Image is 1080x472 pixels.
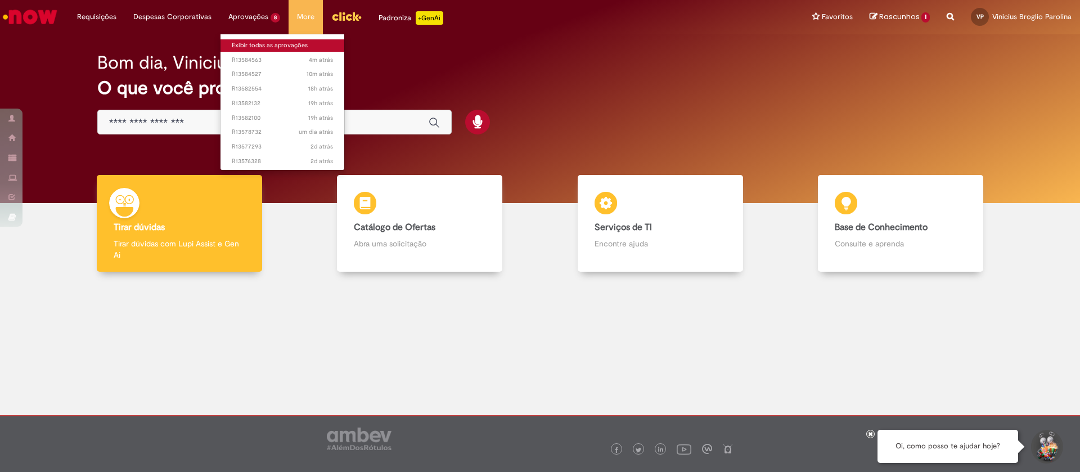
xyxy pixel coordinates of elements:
[307,70,333,78] time: 01/10/2025 09:38:28
[220,34,345,170] ul: Aprovações
[354,222,435,233] b: Catálogo de Ofertas
[310,157,333,165] time: 29/09/2025 11:47:17
[220,155,344,168] a: Aberto R13576328 :
[331,8,362,25] img: click_logo_yellow_360x200.png
[416,11,443,25] p: +GenAi
[781,175,1021,272] a: Base de Conhecimento Consulte e aprenda
[220,68,344,80] a: Aberto R13584527 :
[220,97,344,110] a: Aberto R13582132 :
[976,13,984,20] span: VP
[310,142,333,151] span: 2d atrás
[379,11,443,25] div: Padroniza
[220,112,344,124] a: Aberto R13582100 :
[220,54,344,66] a: Aberto R13584563 :
[702,444,712,454] img: logo_footer_workplace.png
[232,157,333,166] span: R13576328
[308,114,333,122] span: 19h atrás
[97,78,983,98] h2: O que você procura hoje?
[636,447,641,453] img: logo_footer_twitter.png
[658,447,664,453] img: logo_footer_linkedin.png
[595,222,652,233] b: Serviços de TI
[307,70,333,78] span: 10m atrás
[723,444,733,454] img: logo_footer_naosei.png
[220,83,344,95] a: Aberto R13582554 :
[879,11,920,22] span: Rascunhos
[310,157,333,165] span: 2d atrás
[228,11,268,23] span: Aprovações
[540,175,781,272] a: Serviços de TI Encontre ajuda
[220,141,344,153] a: Aberto R13577293 :
[271,13,280,23] span: 8
[354,238,485,249] p: Abra uma solicitação
[232,128,333,137] span: R13578732
[327,428,391,450] img: logo_footer_ambev_rotulo_gray.png
[677,442,691,456] img: logo_footer_youtube.png
[595,238,726,249] p: Encontre ajuda
[232,84,333,93] span: R13582554
[835,222,928,233] b: Base de Conhecimento
[309,56,333,64] span: 4m atrás
[822,11,853,23] span: Favoritos
[299,128,333,136] time: 29/09/2025 17:54:39
[308,99,333,107] span: 19h atrás
[992,12,1072,21] span: Vinicius Broglio Parolina
[870,12,930,23] a: Rascunhos
[133,11,211,23] span: Despesas Corporativas
[299,128,333,136] span: um dia atrás
[220,126,344,138] a: Aberto R13578732 :
[232,56,333,65] span: R13584563
[614,447,619,453] img: logo_footer_facebook.png
[300,175,541,272] a: Catálogo de Ofertas Abra uma solicitação
[308,114,333,122] time: 30/09/2025 14:55:01
[77,11,116,23] span: Requisições
[921,12,930,23] span: 1
[232,70,333,79] span: R13584527
[114,238,245,260] p: Tirar dúvidas com Lupi Assist e Gen Ai
[114,222,165,233] b: Tirar dúvidas
[309,56,333,64] time: 01/10/2025 09:44:14
[308,84,333,93] span: 18h atrás
[877,430,1018,463] div: Oi, como posso te ajudar hoje?
[232,142,333,151] span: R13577293
[220,39,344,52] a: Exibir todas as aprovações
[1,6,59,28] img: ServiceNow
[232,114,333,123] span: R13582100
[835,238,966,249] p: Consulte e aprenda
[308,99,333,107] time: 30/09/2025 15:00:18
[297,11,314,23] span: More
[308,84,333,93] time: 30/09/2025 15:55:25
[59,175,300,272] a: Tirar dúvidas Tirar dúvidas com Lupi Assist e Gen Ai
[1029,430,1063,464] button: Iniciar Conversa de Suporte
[97,53,235,73] h2: Bom dia, Vinicius
[232,99,333,108] span: R13582132
[310,142,333,151] time: 29/09/2025 14:31:09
